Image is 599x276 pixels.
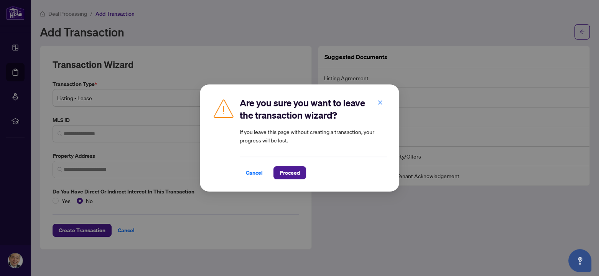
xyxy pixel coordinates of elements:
article: If you leave this page without creating a transaction, your progress will be lost. [240,127,387,144]
button: Cancel [240,166,269,179]
span: Proceed [280,167,300,179]
span: close [377,100,383,105]
span: Cancel [246,167,263,179]
button: Open asap [568,249,591,272]
h2: Are you sure you want to leave the transaction wizard? [240,97,387,121]
button: Proceed [273,166,306,179]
